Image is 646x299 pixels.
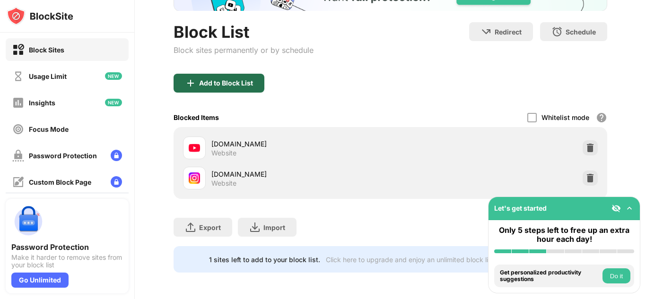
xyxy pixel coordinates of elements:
div: [DOMAIN_NAME] [211,169,391,179]
div: Focus Mode [29,125,69,133]
img: eye-not-visible.svg [611,204,621,213]
div: Whitelist mode [541,113,589,121]
div: Insights [29,99,55,107]
img: lock-menu.svg [111,176,122,188]
div: Redirect [495,28,522,36]
div: Website [211,149,236,157]
div: Password Protection [29,152,97,160]
img: password-protection-off.svg [12,150,24,162]
img: new-icon.svg [105,72,122,80]
img: block-on.svg [12,44,24,56]
div: Only 5 steps left to free up an extra hour each day! [494,226,634,244]
div: Schedule [566,28,596,36]
img: new-icon.svg [105,99,122,106]
div: 1 sites left to add to your block list. [209,256,320,264]
img: favicons [189,142,200,154]
div: Website [211,179,236,188]
img: push-password-protection.svg [11,205,45,239]
div: Block List [174,22,314,42]
div: Usage Limit [29,72,67,80]
div: Add to Block List [199,79,253,87]
img: time-usage-off.svg [12,70,24,82]
button: Do it [602,268,630,283]
div: Get personalized productivity suggestions [500,269,600,283]
div: Export [199,223,221,231]
img: focus-off.svg [12,123,24,135]
div: Custom Block Page [29,178,91,186]
div: Password Protection [11,242,123,252]
div: Block sites permanently or by schedule [174,45,314,55]
img: lock-menu.svg [111,150,122,161]
div: Go Unlimited [11,273,69,288]
div: Import [263,223,285,231]
div: Block Sites [29,46,64,54]
div: Make it harder to remove sites from your block list [11,254,123,269]
img: insights-off.svg [12,97,24,109]
img: logo-blocksite.svg [7,7,73,26]
div: Let's get started [494,204,547,212]
img: customize-block-page-off.svg [12,176,24,188]
div: Blocked Items [174,113,219,121]
img: favicons [189,172,200,184]
div: [DOMAIN_NAME] [211,139,391,149]
div: Click here to upgrade and enjoy an unlimited block list. [326,256,496,264]
img: omni-setup-toggle.svg [625,204,634,213]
